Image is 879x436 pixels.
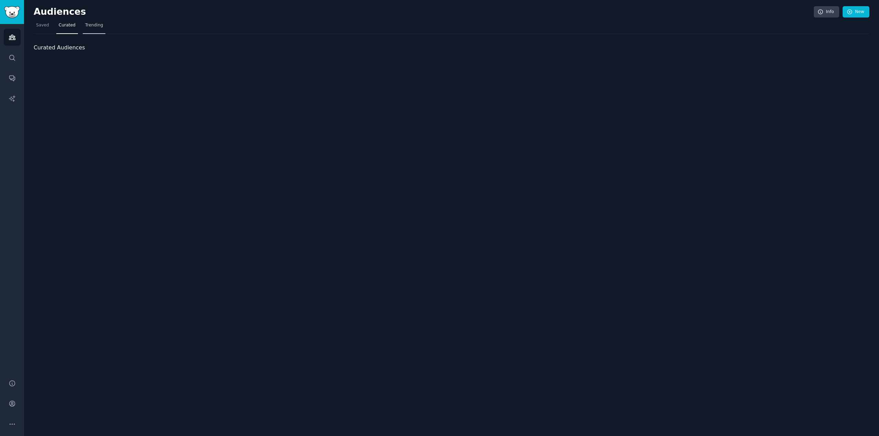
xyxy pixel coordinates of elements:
a: Curated [56,20,78,34]
a: New [843,6,869,18]
span: Trending [85,22,103,28]
span: Curated [59,22,76,28]
a: Info [814,6,839,18]
img: GummySearch logo [4,6,20,18]
h2: Audiences [34,7,814,17]
span: Curated Audiences [34,44,85,52]
a: Saved [34,20,52,34]
a: Trending [83,20,105,34]
span: Saved [36,22,49,28]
